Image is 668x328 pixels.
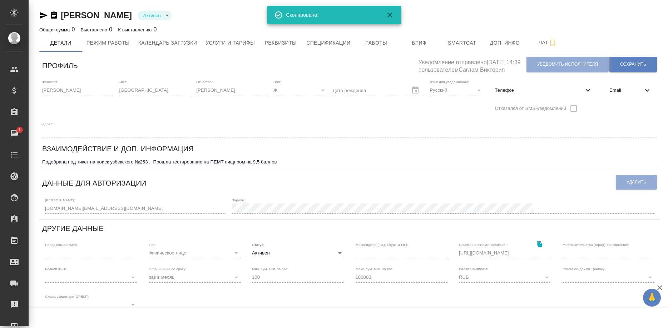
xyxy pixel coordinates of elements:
[609,57,657,72] button: Сохранить
[430,85,483,95] div: Русский
[459,267,488,271] label: Валюта выплаты:
[273,80,281,84] label: Пол:
[563,243,629,246] label: Место жительства (город), гражданство:
[306,39,350,47] span: Спецификации
[252,267,288,271] label: Мин. сум. вып. за раз:
[609,87,643,94] span: Email
[381,11,398,19] button: Закрыть
[643,289,661,307] button: 🙏
[273,85,327,95] div: Ж
[402,39,436,47] span: Бриф
[42,143,194,155] h6: Взаимодействие и доп. информация
[119,80,127,84] label: Имя:
[86,39,130,47] span: Режим работы
[488,39,522,47] span: Доп. инфо
[196,80,213,84] label: Отчество:
[459,272,551,282] div: RUB
[149,272,241,282] div: раз в месяц
[604,82,657,98] div: Email
[356,267,394,271] label: Макс. сум. вып. за раз:
[263,39,298,47] span: Реквизиты
[646,290,658,305] span: 🙏
[141,12,163,19] button: Активен
[232,198,245,202] label: Пароль:
[42,122,53,126] label: Адрес:
[445,39,479,47] span: Smartcat
[533,237,547,252] button: Скопировать ссылку
[45,267,67,271] label: Родной язык:
[138,39,197,47] span: Календарь загрузки
[45,198,75,202] label: [PERSON_NAME]:
[359,39,394,47] span: Работы
[459,243,508,246] label: Ссылка на аккаунт SmartCAT:
[118,27,153,32] p: К выставлению
[149,243,155,246] label: Тип:
[495,87,584,94] span: Телефон
[149,267,186,271] label: Ограничение по сроку:
[81,27,109,32] p: Выставлено
[2,125,27,142] a: 1
[286,11,375,19] div: Скопировано!
[14,126,25,133] span: 1
[50,11,58,20] button: Скопировать ссылку
[252,248,344,258] div: Активен
[118,25,157,34] div: 0
[39,27,71,32] p: Общая сумма
[138,11,172,20] div: Активен
[531,38,565,47] span: Чат
[206,39,255,47] span: Услуги и тарифы
[419,55,526,74] h5: Уведомление отправлено [DATE] 14:39 пользователем Саглам Виктория
[620,61,646,67] span: Сохранить
[42,159,657,165] textarea: Подобрана под тикет на поиск узбекского №253 . Прошла тестирование на ПЕМТ пищпром на 9,5 баллов
[39,11,48,20] button: Скопировать ссылку для ЯМессенджера
[42,177,146,189] h6: Данные для авторизации
[489,82,598,98] div: Телефон
[44,39,78,47] span: Детали
[356,243,408,246] label: Мессенджер (ICQ, Skype и т.п.):
[495,105,566,112] span: Отказался от SMS-уведомлений
[42,223,104,234] h6: Другие данные
[252,243,264,246] label: Статус:
[45,243,78,246] label: Порядковый номер:
[42,80,58,84] label: Фамилия:
[81,25,113,34] div: 0
[430,80,469,84] label: Язык для уведомлений:
[548,39,557,47] svg: Подписаться
[45,294,89,298] label: Схема скидок для GPEMT:
[149,248,241,258] div: Физическое лицо
[61,10,132,20] a: [PERSON_NAME]
[39,25,75,34] div: 0
[563,267,605,271] label: Схема скидок по Традосу:
[42,60,78,71] h6: Профиль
